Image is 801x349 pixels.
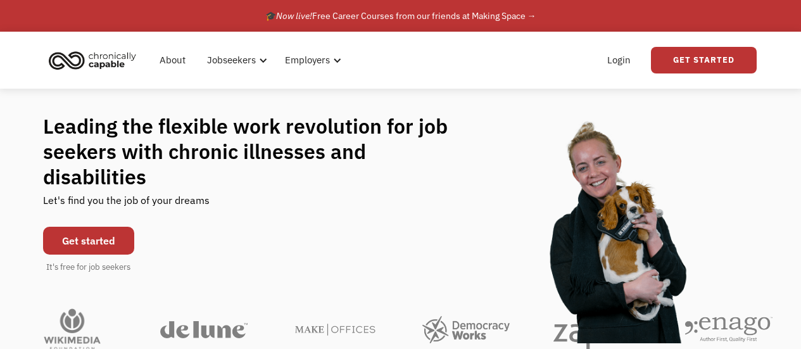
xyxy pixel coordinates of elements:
div: Jobseekers [207,53,256,68]
h1: Leading the flexible work revolution for job seekers with chronic illnesses and disabilities [43,113,472,189]
a: home [45,46,146,74]
div: Employers [277,40,345,80]
img: Chronically Capable logo [45,46,140,74]
a: Get Started [651,47,757,73]
div: Employers [285,53,330,68]
div: Let's find you the job of your dreams [43,189,210,220]
div: It's free for job seekers [46,261,130,274]
div: Jobseekers [199,40,271,80]
div: 🎓 Free Career Courses from our friends at Making Space → [265,8,536,23]
a: About [152,40,193,80]
a: Login [600,40,638,80]
a: Get started [43,227,134,255]
em: Now live! [276,10,312,22]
